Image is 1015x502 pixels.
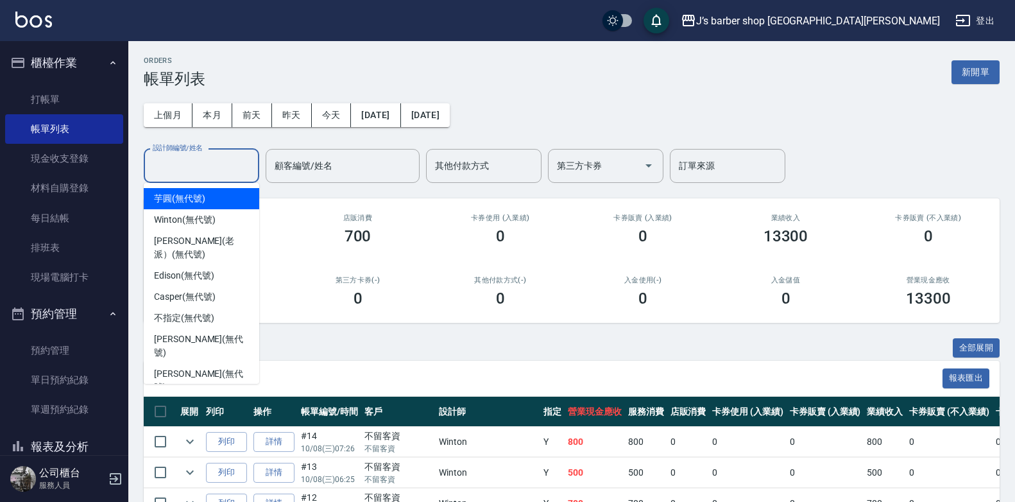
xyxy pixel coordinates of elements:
[154,333,249,359] span: [PERSON_NAME] (無代號)
[787,397,864,427] th: 卡券販賣 (入業績)
[436,397,540,427] th: 設計師
[864,397,906,427] th: 業績收入
[298,458,361,488] td: #13
[667,397,710,427] th: 店販消費
[644,8,669,33] button: save
[361,397,436,427] th: 客戶
[787,427,864,457] td: 0
[540,397,565,427] th: 指定
[144,56,205,65] h2: ORDERS
[787,458,864,488] td: 0
[39,467,105,480] h5: 公司櫃台
[667,458,710,488] td: 0
[154,311,214,325] span: 不指定 (無代號)
[625,397,667,427] th: 服務消費
[496,290,505,307] h3: 0
[144,70,205,88] h3: 帳單列表
[5,46,123,80] button: 櫃檯作業
[781,290,790,307] h3: 0
[565,458,625,488] td: 500
[729,214,841,222] h2: 業績收入
[445,276,556,284] h2: 其他付款方式(-)
[153,143,203,153] label: 設計師編號/姓名
[953,338,1000,358] button: 全部展開
[253,432,294,452] a: 詳情
[302,276,413,284] h2: 第三方卡券(-)
[5,144,123,173] a: 現金收支登錄
[445,214,556,222] h2: 卡券使用 (入業績)
[232,103,272,127] button: 前天
[5,85,123,114] a: 打帳單
[625,458,667,488] td: 500
[565,427,625,457] td: 800
[696,13,940,29] div: J’s barber shop [GEOGRAPHIC_DATA][PERSON_NAME]
[364,443,432,454] p: 不留客資
[906,290,951,307] h3: 13300
[15,12,52,28] img: Logo
[951,65,1000,78] a: 新開單
[625,427,667,457] td: 800
[950,9,1000,33] button: 登出
[253,463,294,483] a: 詳情
[638,290,647,307] h3: 0
[709,397,787,427] th: 卡券使用 (入業績)
[540,427,565,457] td: Y
[873,276,984,284] h2: 營業現金應收
[496,227,505,245] h3: 0
[5,263,123,292] a: 現場電腦打卡
[873,214,984,222] h2: 卡券販賣 (不入業績)
[906,458,992,488] td: 0
[298,397,361,427] th: 帳單編號/時間
[154,192,205,205] span: 芋圓 (無代號)
[364,474,432,485] p: 不留客資
[942,368,990,388] button: 報表匯出
[5,430,123,463] button: 報表及分析
[5,365,123,395] a: 單日預約紀錄
[5,395,123,424] a: 單週預約紀錄
[638,227,647,245] h3: 0
[351,103,400,127] button: [DATE]
[5,114,123,144] a: 帳單列表
[364,460,432,474] div: 不留客資
[864,458,906,488] td: 500
[5,233,123,263] a: 排班表
[942,372,990,384] a: 報表匯出
[5,297,123,331] button: 預約管理
[203,397,250,427] th: 列印
[302,214,413,222] h2: 店販消費
[345,227,371,245] h3: 700
[301,474,358,485] p: 10/08 (三) 06:25
[667,427,710,457] td: 0
[709,427,787,457] td: 0
[144,103,192,127] button: 上個月
[298,427,361,457] td: #14
[951,60,1000,84] button: 新開單
[177,397,203,427] th: 展開
[159,372,942,385] span: 訂單列表
[638,155,659,176] button: Open
[250,397,298,427] th: 操作
[301,443,358,454] p: 10/08 (三) 07:26
[312,103,352,127] button: 今天
[676,8,945,34] button: J’s barber shop [GEOGRAPHIC_DATA][PERSON_NAME]
[272,103,312,127] button: 昨天
[192,103,232,127] button: 本月
[5,336,123,365] a: 預約管理
[709,458,787,488] td: 0
[587,214,699,222] h2: 卡券販賣 (入業績)
[154,367,249,394] span: [PERSON_NAME] (無代號)
[364,429,432,443] div: 不留客資
[906,427,992,457] td: 0
[587,276,699,284] h2: 入金使用(-)
[154,269,214,282] span: Edison (無代號)
[180,463,200,482] button: expand row
[154,213,215,227] span: Winton (無代號)
[763,227,808,245] h3: 13300
[206,432,247,452] button: 列印
[906,397,992,427] th: 卡券販賣 (不入業績)
[540,458,565,488] td: Y
[39,480,105,491] p: 服務人員
[401,103,450,127] button: [DATE]
[180,432,200,451] button: expand row
[154,290,215,304] span: Casper (無代號)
